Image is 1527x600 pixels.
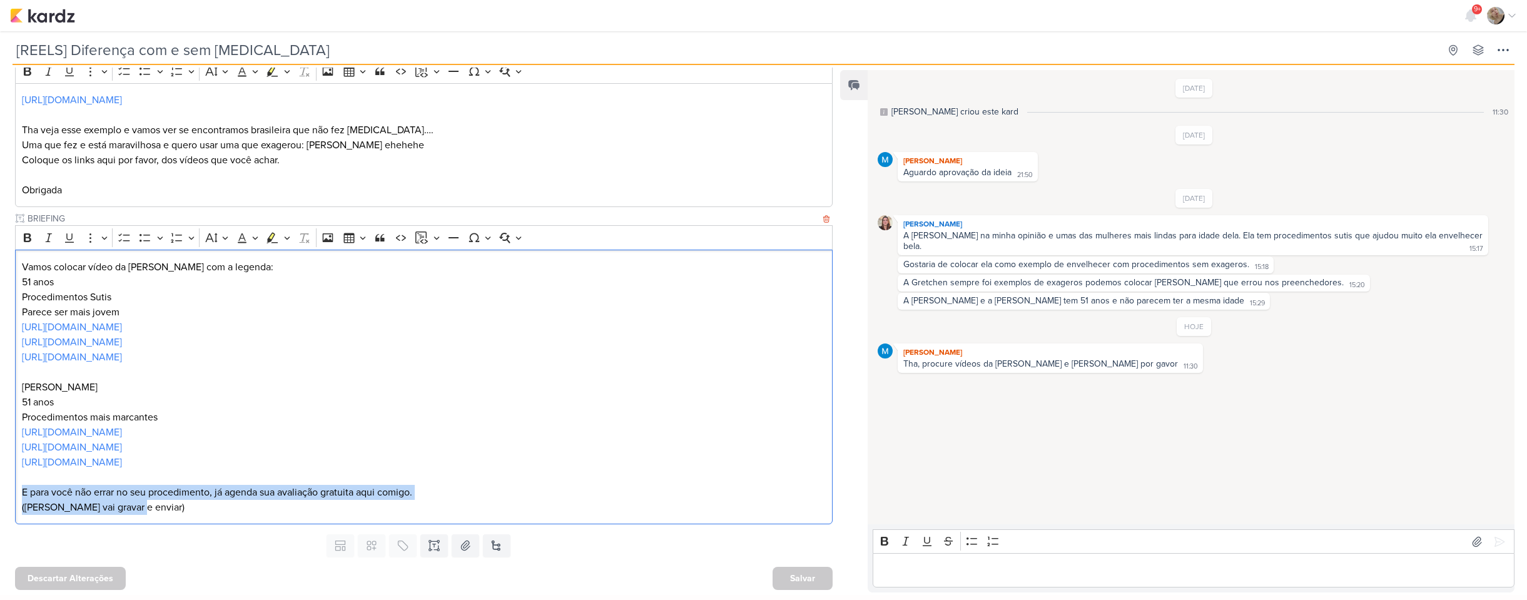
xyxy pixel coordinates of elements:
p: Uma que fez e está maravilhosa e quero usar uma que exagerou: [PERSON_NAME] ehehehe [22,138,826,153]
div: Editor editing area: main [15,250,833,524]
p: Coloque os links aqui por favor, dos vídeos que você achar. [22,153,826,168]
a: [URL][DOMAIN_NAME] [22,321,122,333]
p: Parece ser mais jovem [22,305,826,320]
div: Tha, procure vídeos da [PERSON_NAME] e [PERSON_NAME] por gavor [903,358,1178,369]
p: Procedimentos Sutis [22,290,826,305]
p: Obrigada [22,183,826,198]
a: [URL][DOMAIN_NAME] [22,441,122,454]
input: Kard Sem Título [13,39,1439,61]
a: [URL][DOMAIN_NAME] [22,336,122,348]
div: 21:50 [1017,170,1033,180]
p: 51 anos [22,395,826,410]
p: E para você não errar no seu procedimento, já agenda sua avaliação gratuita aqui comigo. ([PERSON... [22,485,826,515]
div: Editor editing area: main [873,553,1514,587]
input: Texto sem título [25,212,820,225]
div: A [PERSON_NAME] e a [PERSON_NAME] tem 51 anos e não parecem ter a mesma idade [903,295,1244,306]
div: [PERSON_NAME] [900,218,1486,230]
div: [PERSON_NAME] [900,155,1035,167]
div: [PERSON_NAME] [900,346,1200,358]
div: Editor toolbar [873,529,1514,554]
img: MARIANA MIRANDA [878,343,893,358]
div: 15:20 [1349,280,1365,290]
div: [PERSON_NAME] criou este kard [891,105,1018,118]
p: Tha veja esse exemplo e vamos ver se encontramos brasileira que não fez [MEDICAL_DATA]…. [22,123,826,138]
div: Editor toolbar [15,225,833,250]
div: 11:30 [1493,106,1508,118]
a: [URL][DOMAIN_NAME] [22,426,122,439]
a: [URL][DOMAIN_NAME] [22,94,122,106]
div: 11:30 [1184,362,1198,372]
div: Gostaria de colocar ela como exemplo de envelhecer com procedimentos sem exageros. [903,259,1249,270]
p: Vamos colocar vídeo da [PERSON_NAME] com a legenda: [22,260,826,275]
p: 51 anos [22,275,826,290]
div: 15:29 [1250,298,1265,308]
a: [URL][DOMAIN_NAME] [22,456,122,469]
div: 15:17 [1469,244,1483,254]
img: kardz.app [10,8,75,23]
p: Procedimentos mais marcantes [22,410,826,425]
img: Tatiane Acciari [878,215,893,230]
div: Aguardo aprovação da ideia [903,167,1012,178]
div: Editor editing area: main [15,83,833,208]
span: 9+ [1474,4,1481,14]
div: 15:18 [1255,262,1269,272]
img: MARIANA MIRANDA [878,152,893,167]
div: Editor toolbar [15,59,833,83]
a: [URL][DOMAIN_NAME] [22,351,122,364]
img: Sarah Violante [1487,7,1504,24]
p: [PERSON_NAME] [22,380,826,395]
div: A Gretchen sempre foi exemplos de exageros podemos colocar [PERSON_NAME] que errou nos preenchedo... [903,277,1344,288]
div: A [PERSON_NAME] na minha opinião e umas das mulheres mais lindas para idade dela. Ela tem procedi... [903,230,1485,252]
